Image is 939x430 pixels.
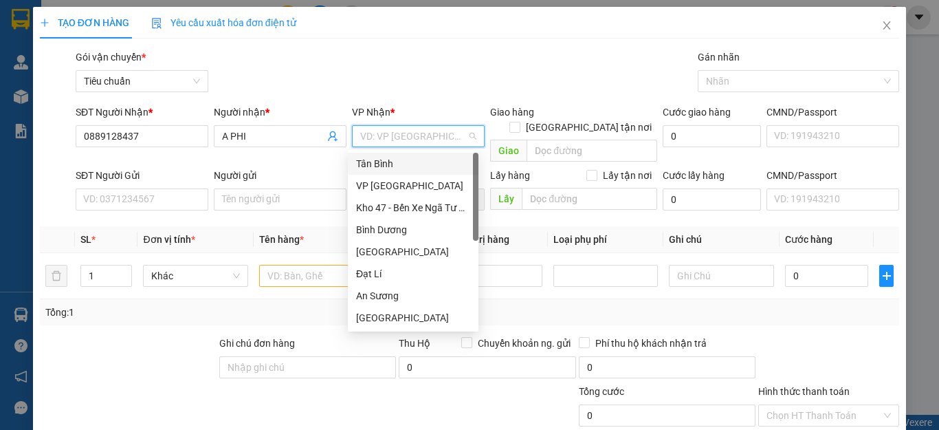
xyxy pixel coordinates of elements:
[84,71,200,92] span: Tiêu chuẩn
[348,263,478,285] div: Đạt Lí
[663,226,779,253] th: Ghi chú
[151,266,239,286] span: Khác
[758,386,850,397] label: Hình thức thanh toán
[490,140,527,162] span: Giao
[214,105,346,120] div: Người nhận
[881,20,892,31] span: close
[348,307,478,329] div: Hòa Đông
[151,17,296,28] span: Yêu cầu xuất hóa đơn điện tử
[45,265,67,287] button: delete
[472,336,576,351] span: Chuyển khoản ng. gửi
[490,188,522,210] span: Lấy
[548,226,663,253] th: Loại phụ phí
[259,234,304,245] span: Tên hàng
[348,285,478,307] div: An Sương
[40,17,129,28] span: TẠO ĐƠN HÀNG
[663,125,761,147] input: Cước giao hàng
[698,52,740,63] label: Gán nhãn
[880,270,893,281] span: plus
[459,234,509,245] span: Giá trị hàng
[785,234,832,245] span: Cước hàng
[259,265,364,287] input: VD: Bàn, Ghế
[597,168,657,183] span: Lấy tận nơi
[348,197,478,219] div: Kho 47 - Bến Xe Ngã Tư Ga
[356,310,470,325] div: [GEOGRAPHIC_DATA]
[766,105,899,120] div: CMND/Passport
[219,338,295,349] label: Ghi chú đơn hàng
[459,265,542,287] input: 0
[214,168,346,183] div: Người gửi
[76,105,208,120] div: SĐT Người Nhận
[45,305,364,320] div: Tổng: 1
[766,168,899,183] div: CMND/Passport
[219,356,396,378] input: Ghi chú đơn hàng
[356,266,470,281] div: Đạt Lí
[76,168,208,183] div: SĐT Người Gửi
[590,336,712,351] span: Phí thu hộ khách nhận trả
[879,265,894,287] button: plus
[527,140,657,162] input: Dọc đường
[348,219,478,241] div: Bình Dương
[151,18,162,29] img: icon
[669,265,773,287] input: Ghi Chú
[356,156,470,171] div: Tân Bình
[663,189,761,211] input: Cước lấy hàng
[356,288,470,303] div: An Sương
[399,338,430,349] span: Thu Hộ
[663,170,725,181] label: Cước lấy hàng
[356,222,470,237] div: Bình Dương
[348,175,478,197] div: VP Đà Lạt
[76,52,146,63] span: Gói vận chuyển
[356,244,470,259] div: [GEOGRAPHIC_DATA]
[520,120,657,135] span: [GEOGRAPHIC_DATA] tận nơi
[868,7,906,45] button: Close
[579,386,624,397] span: Tổng cước
[348,153,478,175] div: Tân Bình
[143,234,195,245] span: Đơn vị tính
[356,178,470,193] div: VP [GEOGRAPHIC_DATA]
[490,170,530,181] span: Lấy hàng
[663,107,731,118] label: Cước giao hàng
[356,200,470,215] div: Kho 47 - Bến Xe Ngã Tư Ga
[490,107,534,118] span: Giao hàng
[522,188,657,210] input: Dọc đường
[348,241,478,263] div: Thủ Đức
[40,18,49,28] span: plus
[352,107,390,118] span: VP Nhận
[327,131,338,142] span: user-add
[80,234,91,245] span: SL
